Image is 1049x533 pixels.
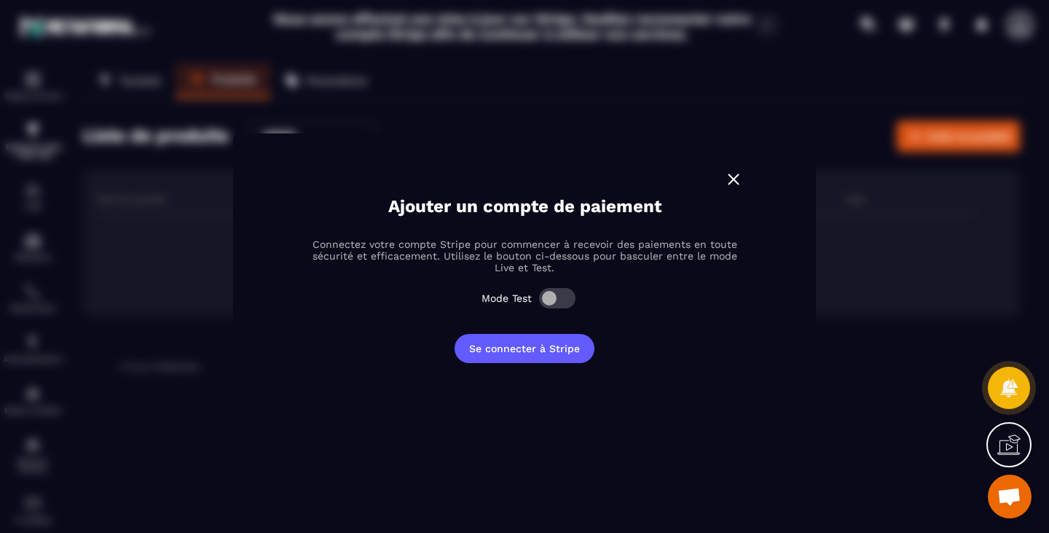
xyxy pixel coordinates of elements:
label: Mode Test [482,292,532,304]
img: close-w.0bb75850.svg [724,170,743,189]
button: Se connecter à Stripe [455,334,594,363]
p: Ajouter un compte de paiement [388,196,661,217]
p: Connectez votre compte Stripe pour commencer à recevoir des paiements en toute sécurité et effica... [306,238,743,273]
a: Ouvrir le chat [988,475,1032,518]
